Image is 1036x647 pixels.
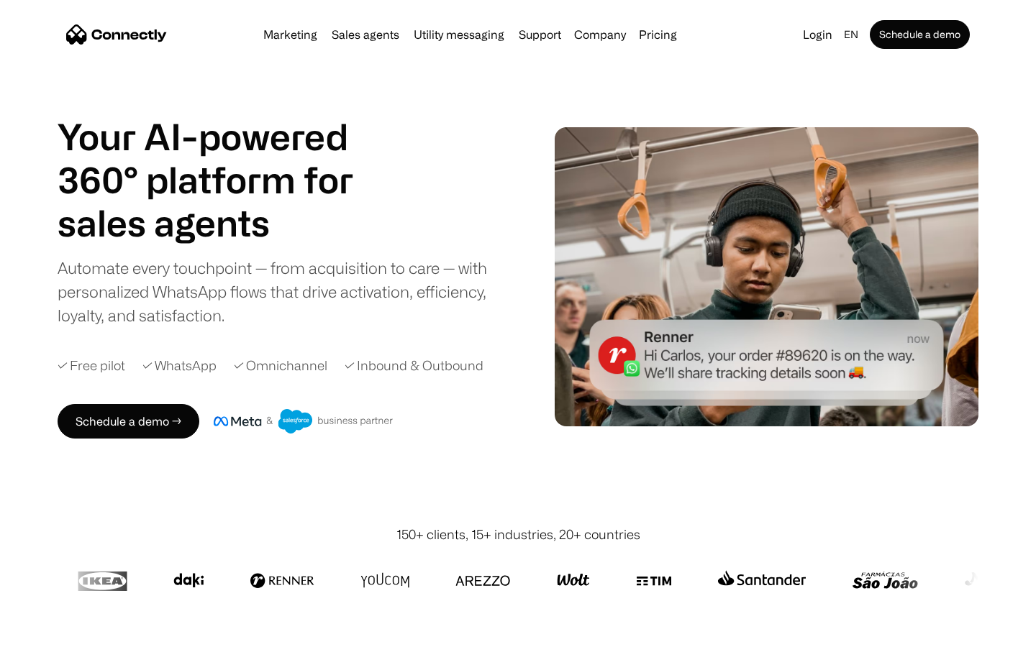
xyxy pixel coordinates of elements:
[66,24,167,45] a: home
[29,622,86,642] ul: Language list
[570,24,630,45] div: Company
[574,24,626,45] div: Company
[58,115,388,201] h1: Your AI-powered 360° platform for
[58,404,199,439] a: Schedule a demo →
[58,201,388,244] h1: sales agents
[14,620,86,642] aside: Language selected: English
[633,29,683,40] a: Pricing
[408,29,510,40] a: Utility messaging
[345,356,483,375] div: ✓ Inbound & Outbound
[258,29,323,40] a: Marketing
[396,525,640,544] div: 150+ clients, 15+ industries, 20+ countries
[838,24,867,45] div: en
[142,356,217,375] div: ✓ WhatsApp
[58,201,388,244] div: 1 of 4
[797,24,838,45] a: Login
[214,409,394,433] img: Meta and Salesforce business partner badge.
[234,356,327,375] div: ✓ Omnichannel
[870,20,970,49] a: Schedule a demo
[58,356,125,375] div: ✓ Free pilot
[58,201,388,244] div: carousel
[513,29,567,40] a: Support
[844,24,858,45] div: en
[58,256,511,327] div: Automate every touchpoint — from acquisition to care — with personalized WhatsApp flows that driv...
[326,29,405,40] a: Sales agents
